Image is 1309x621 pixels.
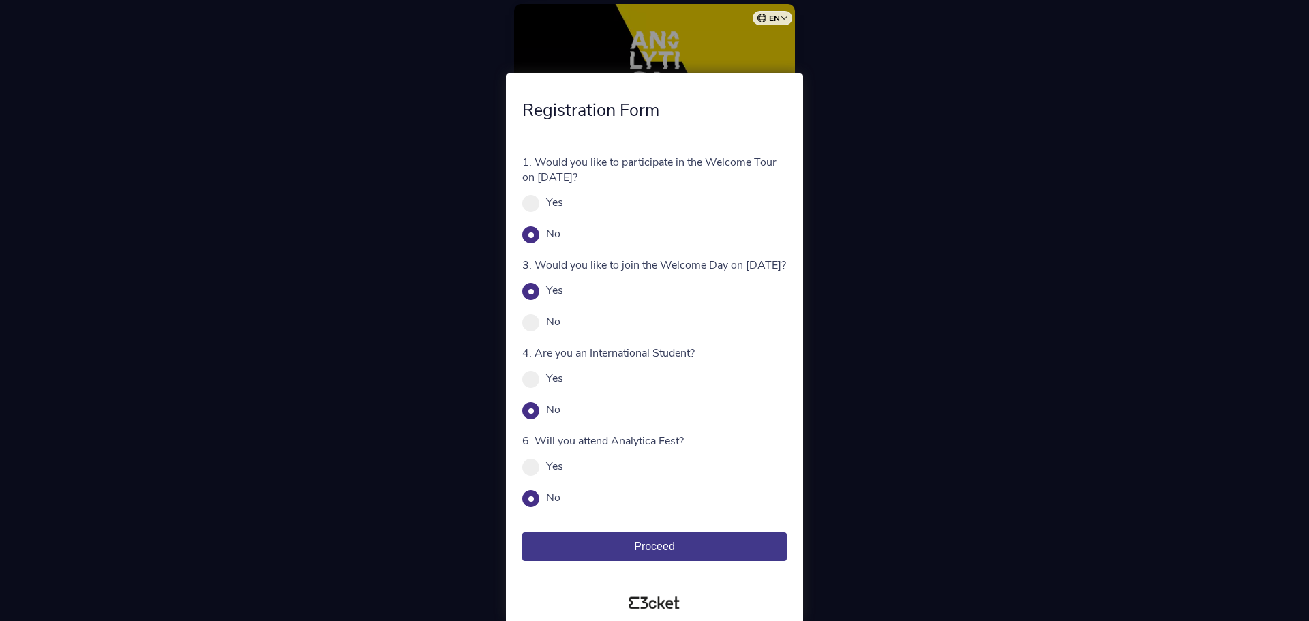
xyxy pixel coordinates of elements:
p: 4. Are you an International Student? [522,346,787,361]
label: No [546,402,560,417]
label: No [546,314,560,329]
button: Proceed [522,532,787,561]
label: Yes [546,283,563,298]
label: Yes [546,195,563,210]
label: No [546,226,560,241]
label: Yes [546,459,563,474]
p: 6. Will you attend Analytica Fest? [522,434,787,449]
label: No [546,490,560,505]
p: 1. Would you like to participate in the Welcome Tour on [DATE]? [522,155,787,185]
h4: Registration Form [522,99,787,122]
span: Proceed [634,541,675,552]
p: 3. Would you like to join the Welcome Day on [DATE]? [522,258,787,273]
label: Yes [546,371,563,386]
